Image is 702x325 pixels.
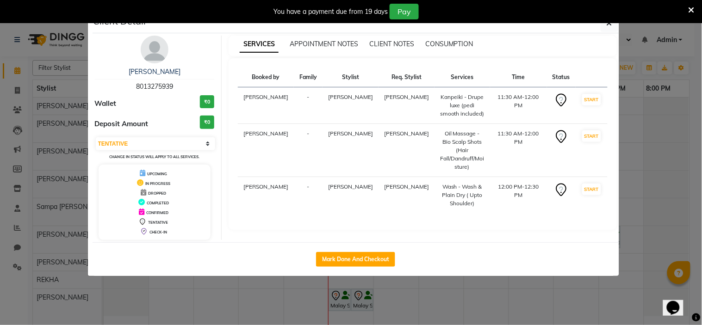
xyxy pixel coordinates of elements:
span: 8013275939 [136,82,173,91]
small: Change in status will apply to all services. [109,154,199,159]
td: - [294,87,323,124]
th: Services [435,67,490,87]
span: CHECK-IN [149,230,167,234]
button: START [582,94,601,105]
span: CONSUMPTION [425,40,473,48]
span: CLIENT NOTES [369,40,414,48]
h3: ₹0 [200,116,214,129]
button: START [582,130,601,142]
th: Time [490,67,547,87]
h3: ₹0 [200,95,214,109]
span: Deposit Amount [95,119,149,129]
span: DROPPED [148,191,166,196]
span: COMPLETED [147,201,169,205]
td: 11:30 AM-12:00 PM [490,87,547,124]
div: Wash - Wash & Plain Dry ( Upto Shoulder) [440,183,485,208]
div: You have a payment due from 19 days [273,7,388,17]
th: Family [294,67,323,87]
span: Wallet [95,98,117,109]
td: 12:00 PM-12:30 PM [490,177,547,214]
a: [PERSON_NAME] [129,67,180,76]
td: 11:30 AM-12:00 PM [490,124,547,177]
th: Req. Stylist [379,67,435,87]
span: IN PROGRESS [145,181,170,186]
span: [PERSON_NAME] [384,93,429,100]
td: [PERSON_NAME] [238,124,294,177]
td: - [294,124,323,177]
span: [PERSON_NAME] [328,183,373,190]
button: Pay [390,4,419,19]
span: [PERSON_NAME] [384,130,429,137]
td: [PERSON_NAME] [238,87,294,124]
span: [PERSON_NAME] [384,183,429,190]
span: CONFIRMED [146,210,168,215]
span: APPOINTMENT NOTES [290,40,358,48]
td: - [294,177,323,214]
button: START [582,184,601,195]
span: [PERSON_NAME] [328,93,373,100]
button: Mark Done And Checkout [316,252,395,267]
th: Booked by [238,67,294,87]
th: Status [547,67,576,87]
span: TENTATIVE [148,220,168,225]
th: Stylist [323,67,379,87]
span: [PERSON_NAME] [328,130,373,137]
img: avatar [141,36,168,63]
td: [PERSON_NAME] [238,177,294,214]
div: Kanpeiki - Drupe luxe (pedi smooth included) [440,93,485,118]
div: Oil Massage - Bio Scalp Shots (Hair Fall/Dandruff/Moisture) [440,129,485,171]
iframe: chat widget [663,288,693,316]
span: SERVICES [240,36,279,53]
span: UPCOMING [147,172,167,176]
